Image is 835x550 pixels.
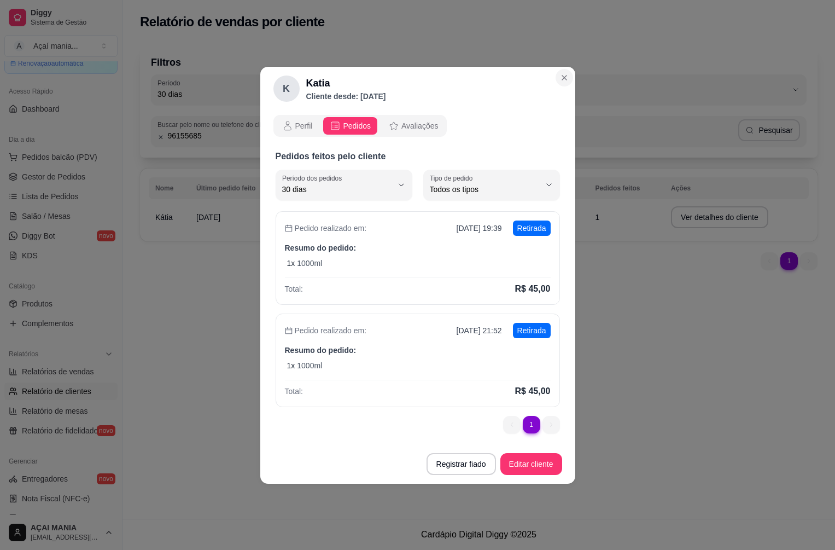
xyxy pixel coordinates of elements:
button: Editar cliente [500,453,562,475]
p: Total: [285,283,303,294]
span: 30 dias [282,184,393,195]
p: Pedido realizado em: [285,325,367,336]
button: Período dos pedidos30 dias [276,170,412,200]
span: Todos os tipos [430,184,540,195]
p: Resumo do pedido: [285,345,551,356]
p: Retirada [513,221,551,236]
span: Perfil [295,120,313,131]
button: Registrar fiado [427,453,496,475]
div: K [273,76,300,102]
p: Resumo do pedido: [285,242,551,253]
p: Total: [285,386,303,397]
label: Tipo de pedido [430,173,476,183]
span: calendar [285,224,293,232]
span: Pedidos [343,120,371,131]
span: Avaliações [401,120,438,131]
div: opções [273,115,562,137]
nav: pagination navigation [498,410,565,439]
p: Pedido realizado em: [285,223,367,234]
h2: Katia [306,76,386,91]
p: [DATE] 19:39 [457,223,502,234]
button: Tipo de pedidoTodos os tipos [423,170,560,200]
p: Cliente desde: [DATE] [306,91,386,102]
button: Close [556,69,573,86]
p: 1000ml [297,360,322,371]
label: Período dos pedidos [282,173,346,183]
p: Retirada [513,323,551,338]
p: Pedidos feitos pelo cliente [276,150,560,163]
p: 1 x [287,258,295,269]
p: R$ 45,00 [515,282,551,296]
div: opções [273,115,447,137]
p: 1 x [287,360,295,371]
li: pagination item 1 active [523,416,540,433]
p: [DATE] 21:52 [457,325,502,336]
p: R$ 45,00 [515,385,551,398]
span: calendar [285,327,293,334]
p: 1000ml [297,258,322,269]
